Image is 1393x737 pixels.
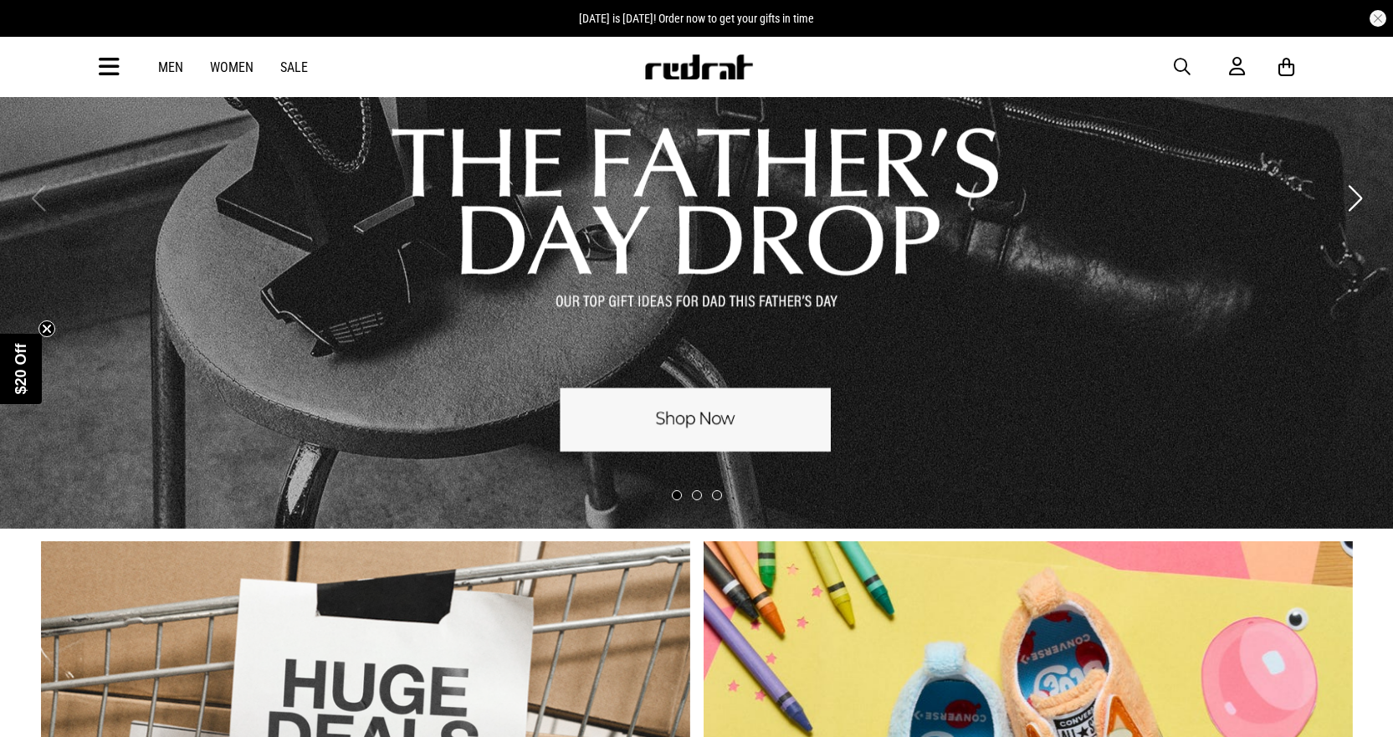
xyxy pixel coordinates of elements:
img: Redrat logo [643,54,754,79]
span: $20 Off [13,343,29,394]
button: Previous slide [27,180,49,217]
a: Sale [280,59,308,75]
button: Next slide [1344,180,1366,217]
span: [DATE] is [DATE]! Order now to get your gifts in time [579,12,814,25]
button: Close teaser [38,320,55,337]
a: Men [158,59,183,75]
a: Women [210,59,254,75]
